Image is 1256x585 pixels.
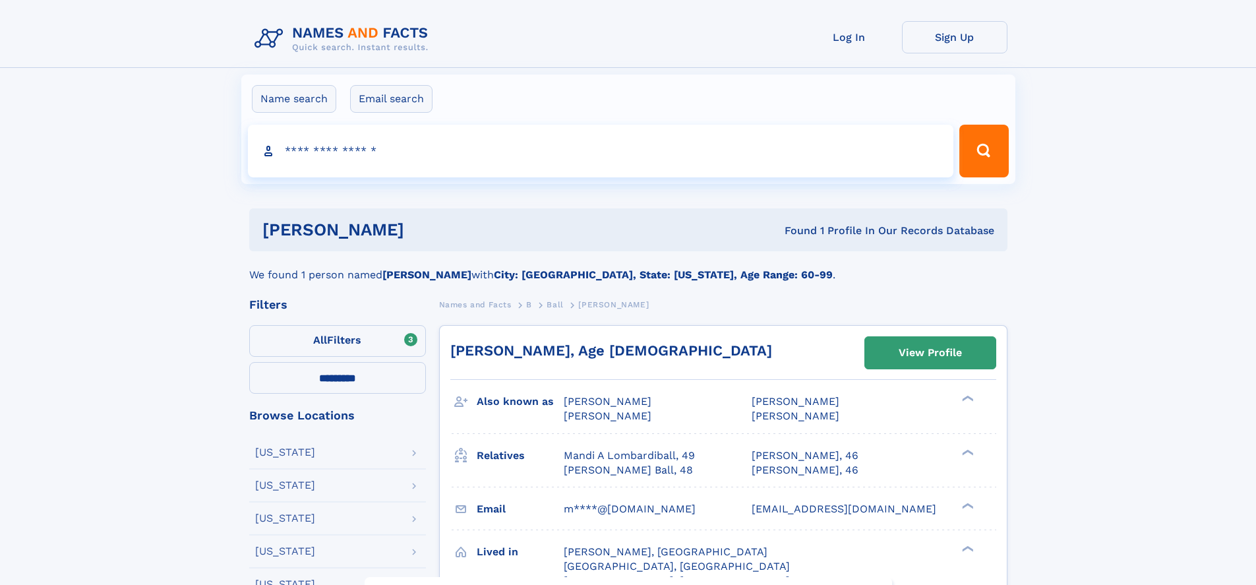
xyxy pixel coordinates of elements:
[526,296,532,313] a: B
[547,296,563,313] a: Ball
[752,503,936,515] span: [EMAIL_ADDRESS][DOMAIN_NAME]
[350,85,433,113] label: Email search
[313,334,327,346] span: All
[959,394,974,403] div: ❯
[959,125,1008,177] button: Search Button
[564,560,790,572] span: [GEOGRAPHIC_DATA], [GEOGRAPHIC_DATA]
[255,513,315,524] div: [US_STATE]
[564,395,651,408] span: [PERSON_NAME]
[564,448,695,463] a: Mandi A Lombardiball, 49
[959,448,974,456] div: ❯
[249,325,426,357] label: Filters
[752,463,858,477] a: [PERSON_NAME], 46
[494,268,833,281] b: City: [GEOGRAPHIC_DATA], State: [US_STATE], Age Range: 60-99
[902,21,1007,53] a: Sign Up
[564,545,767,558] span: [PERSON_NAME], [GEOGRAPHIC_DATA]
[752,410,839,422] span: [PERSON_NAME]
[477,390,564,413] h3: Also known as
[255,546,315,557] div: [US_STATE]
[439,296,512,313] a: Names and Facts
[752,448,858,463] a: [PERSON_NAME], 46
[248,125,954,177] input: search input
[796,21,902,53] a: Log In
[249,251,1007,283] div: We found 1 person named with .
[578,300,649,309] span: [PERSON_NAME]
[899,338,962,368] div: View Profile
[255,480,315,491] div: [US_STATE]
[865,337,996,369] a: View Profile
[959,544,974,553] div: ❯
[249,410,426,421] div: Browse Locations
[477,445,564,467] h3: Relatives
[526,300,532,309] span: B
[477,541,564,563] h3: Lived in
[252,85,336,113] label: Name search
[249,21,439,57] img: Logo Names and Facts
[564,410,651,422] span: [PERSON_NAME]
[564,463,693,477] a: [PERSON_NAME] Ball, 48
[255,447,315,458] div: [US_STATE]
[547,300,563,309] span: Ball
[594,224,994,238] div: Found 1 Profile In Our Records Database
[249,299,426,311] div: Filters
[382,268,471,281] b: [PERSON_NAME]
[262,222,595,238] h1: [PERSON_NAME]
[752,395,839,408] span: [PERSON_NAME]
[477,498,564,520] h3: Email
[959,501,974,510] div: ❯
[450,342,772,359] a: [PERSON_NAME], Age [DEMOGRAPHIC_DATA]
